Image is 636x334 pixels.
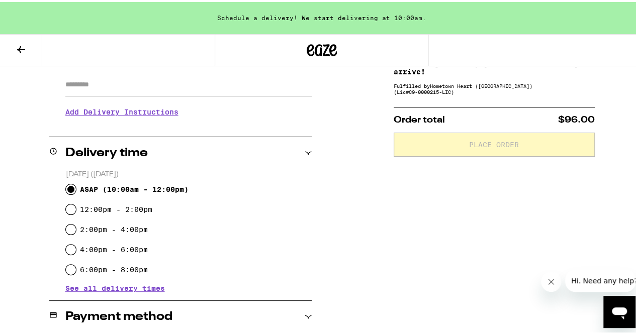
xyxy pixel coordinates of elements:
label: 4:00pm - 6:00pm [80,244,148,252]
h2: Delivery time [65,145,148,157]
span: Hi. Need any help? [6,7,72,15]
p: We'll contact you at [PHONE_NUMBER] when we arrive [65,122,312,130]
p: Don't forget to tip your driver when they arrive! [394,58,595,74]
span: Place Order [469,139,519,146]
iframe: Message from company [565,268,635,290]
label: 6:00pm - 8:00pm [80,264,148,272]
label: 12:00pm - 2:00pm [80,203,152,211]
iframe: Close message [541,270,561,290]
div: Fulfilled by Hometown Heart ([GEOGRAPHIC_DATA]) (Lic# C9-0000215-LIC ) [394,81,595,93]
span: $96.00 [558,114,595,123]
span: ASAP ( 10:00am - 12:00pm ) [80,183,189,191]
button: Place Order [394,131,595,155]
p: [DATE] ([DATE]) [66,168,312,177]
span: Order total [394,114,445,123]
iframe: Button to launch messaging window [603,294,635,326]
button: See all delivery times [65,283,165,290]
h3: Add Delivery Instructions [65,98,312,122]
label: 2:00pm - 4:00pm [80,224,148,232]
h2: Payment method [65,309,172,321]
